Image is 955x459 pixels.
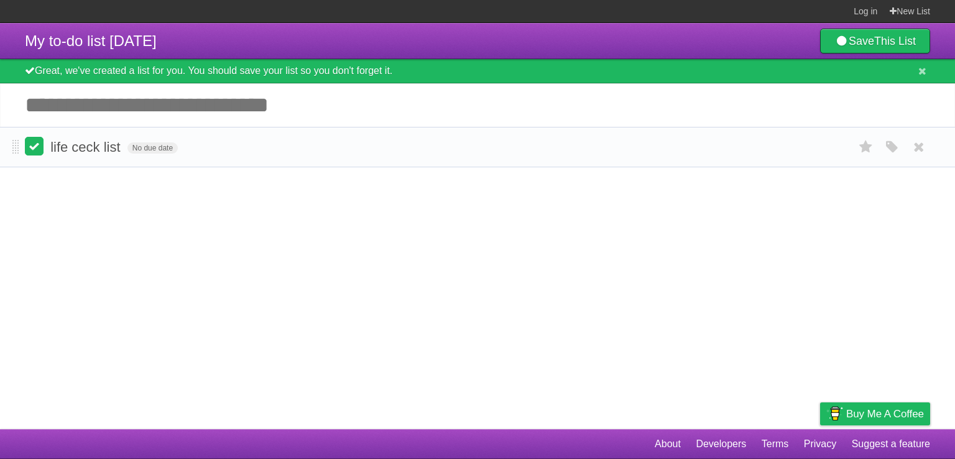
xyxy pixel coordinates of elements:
[762,432,789,456] a: Terms
[696,432,746,456] a: Developers
[826,403,843,424] img: Buy me a coffee
[846,403,924,425] span: Buy me a coffee
[820,29,930,53] a: SaveThis List
[874,35,916,47] b: This List
[854,137,878,157] label: Star task
[804,432,836,456] a: Privacy
[50,139,123,155] span: life ceck list
[820,402,930,425] a: Buy me a coffee
[852,432,930,456] a: Suggest a feature
[25,137,44,155] label: Done
[25,32,157,49] span: My to-do list [DATE]
[127,142,178,154] span: No due date
[655,432,681,456] a: About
